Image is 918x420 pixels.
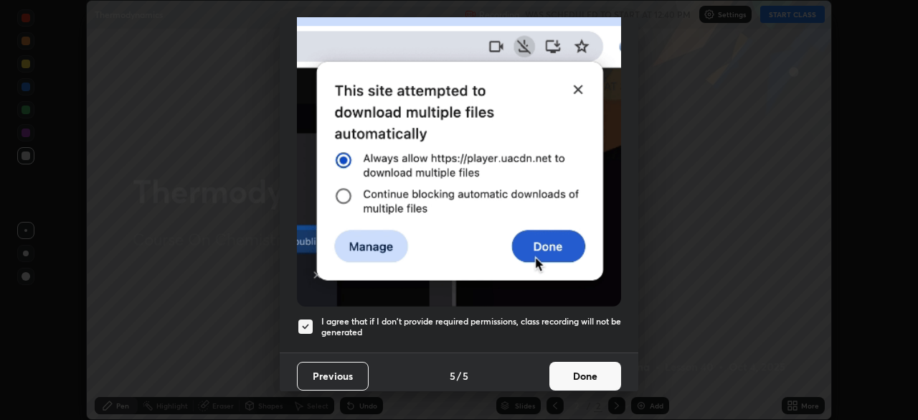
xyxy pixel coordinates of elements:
h5: I agree that if I don't provide required permissions, class recording will not be generated [321,316,621,338]
h4: 5 [450,368,455,383]
button: Done [549,362,621,391]
h4: 5 [463,368,468,383]
h4: / [457,368,461,383]
button: Previous [297,362,369,391]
